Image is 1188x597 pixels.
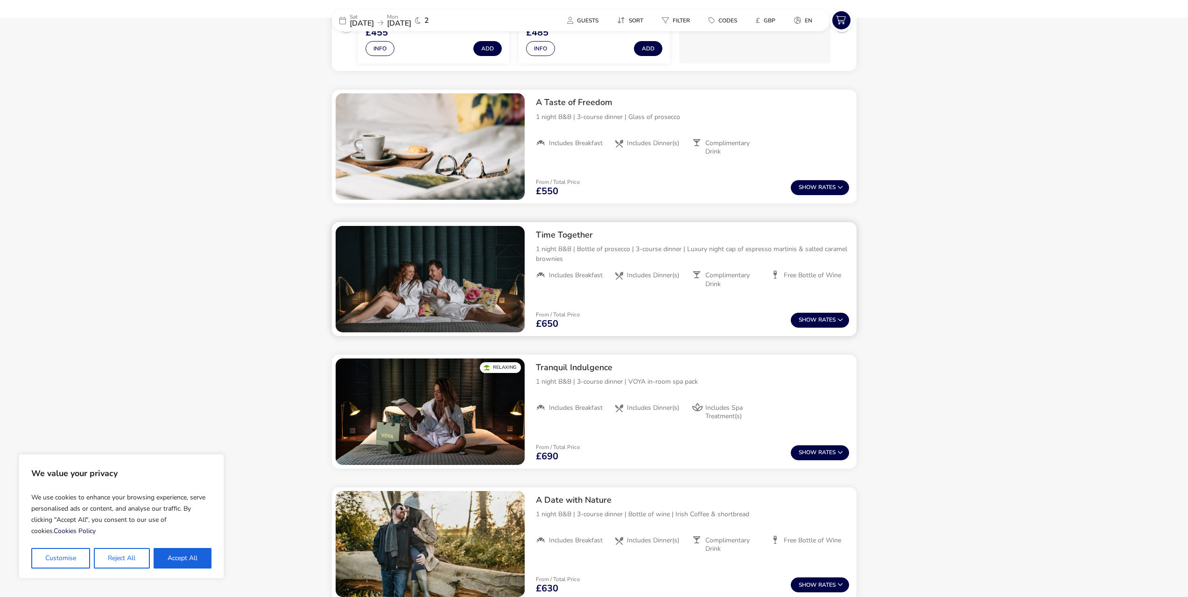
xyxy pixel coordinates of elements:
[350,14,374,20] p: Sat
[528,90,857,163] div: A Taste of Freedom1 night B&B | 3-course dinner | Glass of proseccoIncludes BreakfastIncludes Din...
[336,226,525,332] swiper-slide: 1 / 1
[536,312,580,317] p: From / Total Price
[528,355,857,428] div: Tranquil Indulgence1 night B&B | 3-course dinner | VOYA in-room spa packIncludes BreakfastInclude...
[536,509,849,519] p: 1 night B&B | 3-course dinner | Bottle of wine | Irish Coffee & shortbread
[705,271,763,288] span: Complimentary Drink
[799,450,818,456] span: Show
[526,28,548,37] span: £485
[701,14,745,27] button: Codes
[791,313,849,328] button: ShowRates
[629,17,643,24] span: Sort
[549,404,603,412] span: Includes Breakfast
[536,362,849,373] h2: Tranquil Indulgence
[536,244,849,264] p: 1 night B&B | Bottle of prosecco | 3-course dinner | Luxury night cap of espresso martinis & salt...
[94,548,149,569] button: Reject All
[627,404,679,412] span: Includes Dinner(s)
[654,14,697,27] button: Filter
[764,17,775,24] span: GBP
[536,495,849,506] h2: A Date with Nature
[634,41,662,56] button: Add
[718,17,737,24] span: Codes
[787,14,823,27] naf-pibe-menu-bar-item: en
[473,41,502,56] button: Add
[528,487,857,561] div: A Date with Nature1 night B&B | 3-course dinner | Bottle of wine | Irish Coffee & shortbreadInclu...
[536,187,558,196] span: £550
[31,548,90,569] button: Customise
[536,584,558,593] span: £630
[536,576,580,582] p: From / Total Price
[336,93,525,200] swiper-slide: 1 / 1
[366,28,388,37] span: £455
[526,41,555,56] button: Info
[31,464,211,483] p: We value your privacy
[387,18,411,28] span: [DATE]
[784,271,841,280] span: Free Bottle of Wine
[748,14,783,27] button: £GBP
[799,317,818,323] span: Show
[560,14,606,27] button: Guests
[549,536,603,545] span: Includes Breakfast
[549,271,603,280] span: Includes Breakfast
[701,14,748,27] naf-pibe-menu-bar-item: Codes
[536,452,558,461] span: £690
[528,222,857,296] div: Time Together1 night B&B | Bottle of prosecco | 3-course dinner | Luxury night cap of espresso ma...
[54,527,96,535] a: Cookies Policy
[424,17,429,24] span: 2
[536,97,849,108] h2: A Taste of Freedom
[19,454,224,578] div: We value your privacy
[480,362,521,373] div: Relaxing
[805,17,812,24] span: en
[799,582,818,588] span: Show
[791,180,849,195] button: ShowRates
[332,9,472,31] div: Sat[DATE]Mon[DATE]2
[31,488,211,541] p: We use cookies to enhance your browsing experience, serve personalised ads or content, and analys...
[673,17,690,24] span: Filter
[577,17,598,24] span: Guests
[791,577,849,592] button: ShowRates
[705,536,763,553] span: Complimentary Drink
[748,14,787,27] naf-pibe-menu-bar-item: £GBP
[536,319,558,329] span: £650
[610,14,651,27] button: Sort
[536,444,580,450] p: From / Total Price
[549,139,603,147] span: Includes Breakfast
[350,18,374,28] span: [DATE]
[705,139,763,156] span: Complimentary Drink
[366,41,394,56] button: Info
[705,404,763,421] span: Includes Spa Treatment(s)
[560,14,610,27] naf-pibe-menu-bar-item: Guests
[154,548,211,569] button: Accept All
[627,536,679,545] span: Includes Dinner(s)
[654,14,701,27] naf-pibe-menu-bar-item: Filter
[756,16,760,25] i: £
[536,179,580,185] p: From / Total Price
[784,536,841,545] span: Free Bottle of Wine
[610,14,654,27] naf-pibe-menu-bar-item: Sort
[799,184,818,190] span: Show
[627,139,679,147] span: Includes Dinner(s)
[791,445,849,460] button: ShowRates
[627,271,679,280] span: Includes Dinner(s)
[336,358,525,465] swiper-slide: 1 / 1
[536,377,849,386] p: 1 night B&B | 3-course dinner | VOYA in-room spa pack
[536,112,849,122] p: 1 night B&B | 3-course dinner | Glass of prosecco
[787,14,820,27] button: en
[387,14,411,20] p: Mon
[536,230,849,240] h2: Time Together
